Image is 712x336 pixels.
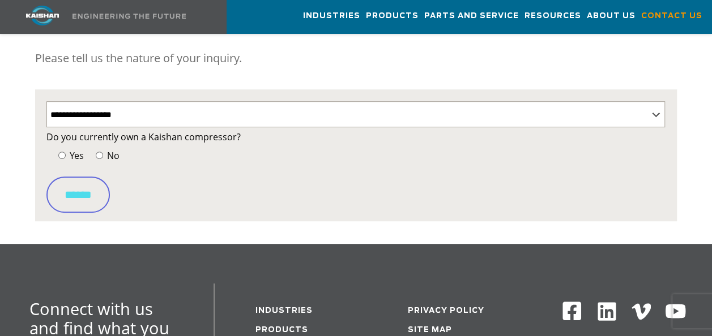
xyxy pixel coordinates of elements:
[96,152,103,159] input: No
[366,1,419,31] a: Products
[255,326,308,334] a: Products
[641,1,702,31] a: Contact Us
[46,129,665,145] label: Do you currently own a Kaishan compressor?
[587,1,636,31] a: About Us
[35,47,676,70] p: Please tell us the nature of your inquiry.
[366,10,419,23] span: Products
[303,10,360,23] span: Industries
[424,1,519,31] a: Parts and Service
[73,14,186,19] img: Engineering the future
[664,300,687,322] img: Youtube
[58,152,66,159] input: Yes
[641,10,702,23] span: Contact Us
[303,1,360,31] a: Industries
[408,307,484,315] a: Privacy Policy
[105,149,120,162] span: No
[408,326,452,334] a: Site Map
[596,300,618,322] img: Linkedin
[561,300,582,321] img: Facebook
[632,303,651,320] img: Vimeo
[255,307,313,315] a: Industries
[46,129,665,213] form: Contact form
[67,149,84,162] span: Yes
[587,10,636,23] span: About Us
[424,10,519,23] span: Parts and Service
[525,10,581,23] span: Resources
[525,1,581,31] a: Resources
